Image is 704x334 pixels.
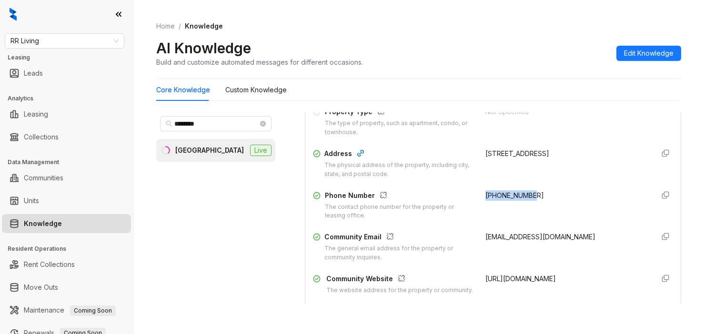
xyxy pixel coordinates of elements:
[325,190,474,203] div: Phone Number
[24,214,62,233] a: Knowledge
[324,244,474,262] div: The general email address for the property or community inquiries.
[185,22,223,30] span: Knowledge
[324,161,474,179] div: The physical address of the property, including city, state, and postal code.
[325,119,474,137] div: The type of property, such as apartment, condo, or townhouse.
[2,191,131,210] li: Units
[2,168,131,187] li: Communities
[154,21,177,31] a: Home
[624,48,674,59] span: Edit Knowledge
[2,128,131,147] li: Collections
[324,148,474,161] div: Address
[326,286,473,295] div: The website address for the property or community.
[156,39,251,57] h2: AI Knowledge
[485,148,646,159] div: [STREET_ADDRESS]
[24,128,59,147] a: Collections
[179,21,181,31] li: /
[485,191,544,199] span: [PHONE_NUMBER]
[24,191,39,210] a: Units
[225,85,287,95] div: Custom Knowledge
[324,232,474,244] div: Community Email
[485,107,646,117] div: Not Specified
[325,203,474,221] div: The contact phone number for the property or leasing office.
[10,34,119,48] span: RR Living
[8,245,133,253] h3: Resident Operations
[8,53,133,62] h3: Leasing
[70,305,116,316] span: Coming Soon
[2,301,131,320] li: Maintenance
[325,107,474,119] div: Property Type
[24,168,63,187] a: Communities
[24,255,75,274] a: Rent Collections
[2,64,131,83] li: Leads
[260,121,266,127] span: close-circle
[8,158,133,167] h3: Data Management
[2,214,131,233] li: Knowledge
[2,278,131,297] li: Move Outs
[250,145,272,156] span: Live
[24,64,43,83] a: Leads
[616,46,681,61] button: Edit Knowledge
[485,233,595,241] span: [EMAIL_ADDRESS][DOMAIN_NAME]
[485,275,556,283] span: [URL][DOMAIN_NAME]
[326,274,473,286] div: Community Website
[10,8,17,21] img: logo
[156,85,210,95] div: Core Knowledge
[8,94,133,103] h3: Analytics
[24,105,48,124] a: Leasing
[2,105,131,124] li: Leasing
[156,57,363,67] div: Build and customize automated messages for different occasions.
[175,145,244,156] div: [GEOGRAPHIC_DATA]
[24,278,58,297] a: Move Outs
[2,255,131,274] li: Rent Collections
[166,120,172,127] span: search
